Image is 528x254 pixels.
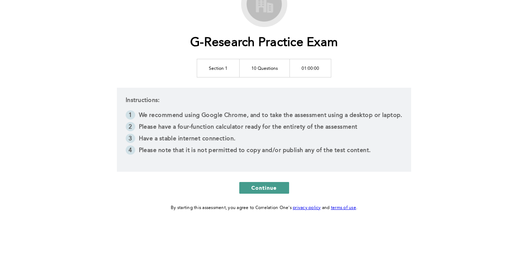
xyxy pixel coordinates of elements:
td: 10 Questions [240,59,290,77]
td: Section 1 [197,59,240,77]
span: Continue [251,184,277,191]
a: privacy policy [293,206,321,210]
div: By starting this assessment, you agree to Correlation One's and . [171,204,357,212]
li: We recommend using Google Chrome, and to take the assessment using a desktop or laptop. [126,110,402,122]
h1: G-Research Practice Exam [190,35,338,50]
li: Have a stable internet connection. [126,134,402,145]
td: 01:00:00 [290,59,331,77]
button: Continue [239,182,289,194]
a: terms of use [331,206,356,210]
li: Please have a four-function calculator ready for the entirety of the assessment [126,122,402,134]
li: Please note that it is not permitted to copy and/or publish any of the test content. [126,145,402,157]
div: Instructions: [117,88,411,172]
